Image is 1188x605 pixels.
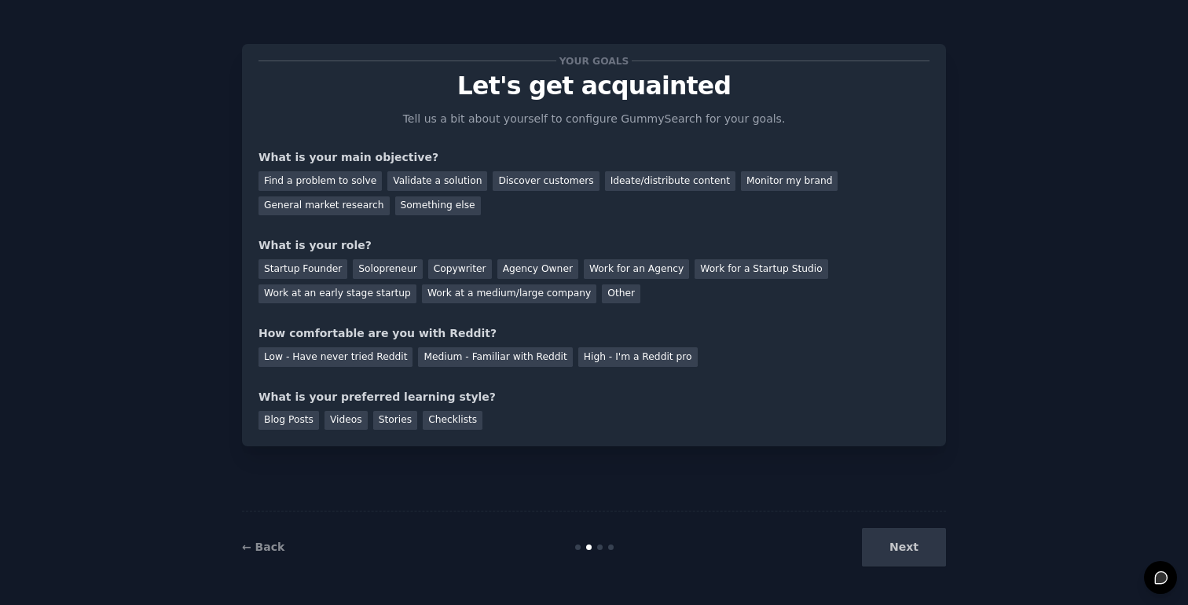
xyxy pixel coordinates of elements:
div: Work at an early stage startup [258,284,416,304]
div: What is your main objective? [258,149,929,166]
div: Other [602,284,640,304]
div: Ideate/distribute content [605,171,735,191]
span: Your goals [556,53,632,69]
div: Work at a medium/large company [422,284,596,304]
p: Let's get acquainted [258,72,929,100]
div: Low - Have never tried Reddit [258,347,412,367]
a: ← Back [242,541,284,553]
div: How comfortable are you with Reddit? [258,325,929,342]
div: Videos [324,411,368,431]
p: Tell us a bit about yourself to configure GummySearch for your goals. [396,111,792,127]
div: General market research [258,196,390,216]
div: Blog Posts [258,411,319,431]
div: Solopreneur [353,259,422,279]
div: Startup Founder [258,259,347,279]
div: Work for an Agency [584,259,689,279]
div: Find a problem to solve [258,171,382,191]
div: Copywriter [428,259,492,279]
div: Stories [373,411,417,431]
div: Checklists [423,411,482,431]
div: What is your preferred learning style? [258,389,929,405]
div: Work for a Startup Studio [695,259,827,279]
div: What is your role? [258,237,929,254]
div: Monitor my brand [741,171,838,191]
div: High - I'm a Reddit pro [578,347,698,367]
div: Something else [395,196,481,216]
div: Discover customers [493,171,599,191]
div: Validate a solution [387,171,487,191]
div: Medium - Familiar with Reddit [418,347,572,367]
div: Agency Owner [497,259,578,279]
